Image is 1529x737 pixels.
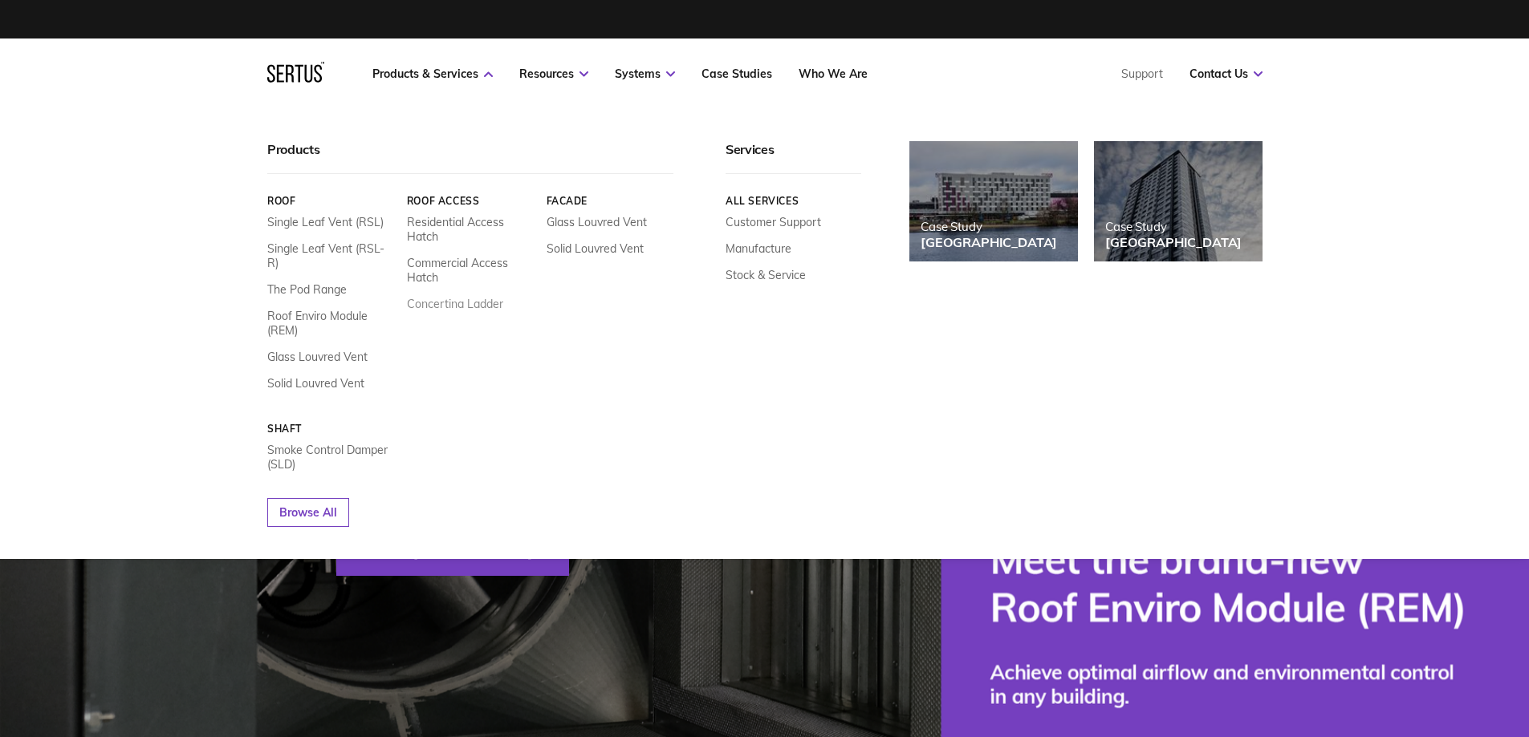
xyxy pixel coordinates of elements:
[267,350,368,364] a: Glass Louvred Vent
[546,215,646,229] a: Glass Louvred Vent
[267,282,347,297] a: The Pod Range
[701,67,772,81] a: Case Studies
[726,268,806,282] a: Stock & Service
[1189,67,1263,81] a: Contact Us
[921,219,1057,234] div: Case Study
[267,309,395,338] a: Roof Enviro Module (REM)
[267,141,673,174] div: Products
[726,215,821,229] a: Customer Support
[726,195,861,207] a: All services
[372,67,493,81] a: Products & Services
[921,234,1057,250] div: [GEOGRAPHIC_DATA]
[1094,141,1263,261] a: Case Study[GEOGRAPHIC_DATA]
[726,241,791,256] a: Manufacture
[615,67,675,81] a: Systems
[267,215,384,229] a: Single Leaf Vent (RSL)
[267,195,395,207] a: Roof
[546,195,673,207] a: Facade
[267,498,349,527] a: Browse All
[267,443,395,472] a: Smoke Control Damper (SLD)
[1105,219,1242,234] div: Case Study
[909,141,1078,261] a: Case Study[GEOGRAPHIC_DATA]
[406,215,534,244] a: Residential Access Hatch
[1240,551,1529,737] iframe: Chat Widget
[406,256,534,285] a: Commercial Access Hatch
[406,195,534,207] a: Roof Access
[519,67,588,81] a: Resources
[1105,234,1242,250] div: [GEOGRAPHIC_DATA]
[267,423,395,435] a: Shaft
[546,241,643,256] a: Solid Louvred Vent
[406,297,502,311] a: Concertina Ladder
[1121,67,1163,81] a: Support
[267,241,395,270] a: Single Leaf Vent (RSL-R)
[267,376,364,391] a: Solid Louvred Vent
[726,141,861,174] div: Services
[799,67,868,81] a: Who We Are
